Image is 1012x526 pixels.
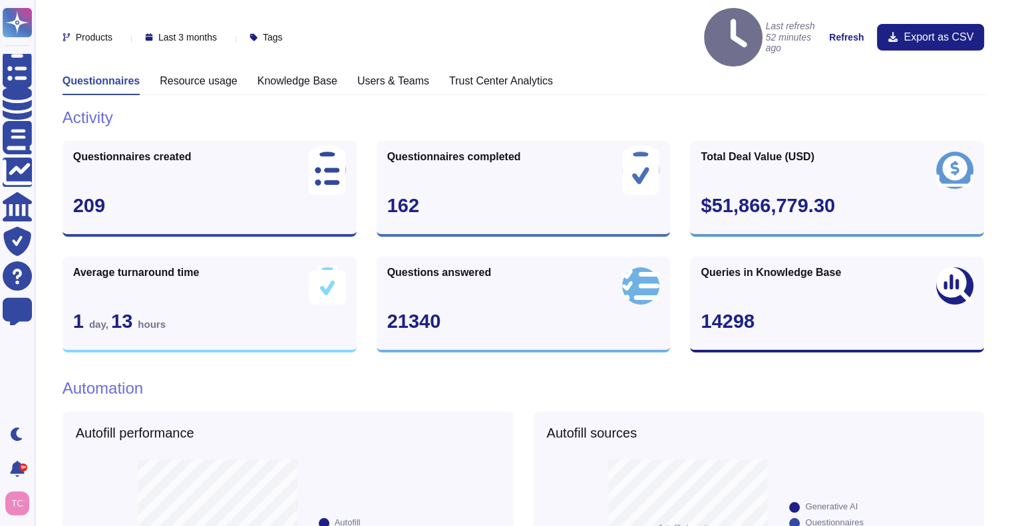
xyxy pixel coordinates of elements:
[387,312,660,331] div: 21340
[387,196,660,215] div: 162
[387,152,521,162] span: Questionnaires completed
[138,319,166,330] span: hours
[19,463,27,471] div: 9+
[904,32,973,43] span: Export as CSV
[89,319,111,330] span: day ,
[73,196,346,215] div: 209
[158,33,217,42] span: Last 3 months
[701,196,973,215] div: $51,866,779.30
[73,267,200,278] span: Average turnaround time
[73,152,192,162] span: Questionnaires created
[257,74,337,87] h3: Knowledge Base
[701,267,841,278] span: Queries in Knowledge Base
[63,74,140,87] h3: Questionnaires
[701,312,973,331] div: 14298
[263,33,283,42] span: Tags
[73,311,166,332] span: 1 13
[387,267,492,278] span: Questions answered
[357,74,429,87] h3: Users & Teams
[3,489,39,518] button: user
[160,74,238,87] h3: Resource usage
[63,108,985,128] h1: Activity
[701,152,814,162] span: Total Deal Value (USD)
[877,24,984,51] button: Export as CSV
[829,32,864,43] strong: Refresh
[704,8,823,66] h4: Last refresh 52 minutes ago
[76,425,500,441] h5: Autofill performance
[63,379,985,398] h1: Automation
[805,502,858,511] div: Generative AI
[547,425,971,441] h5: Autofill sources
[449,74,553,87] h3: Trust Center Analytics
[5,491,29,515] img: user
[76,33,112,42] span: Products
